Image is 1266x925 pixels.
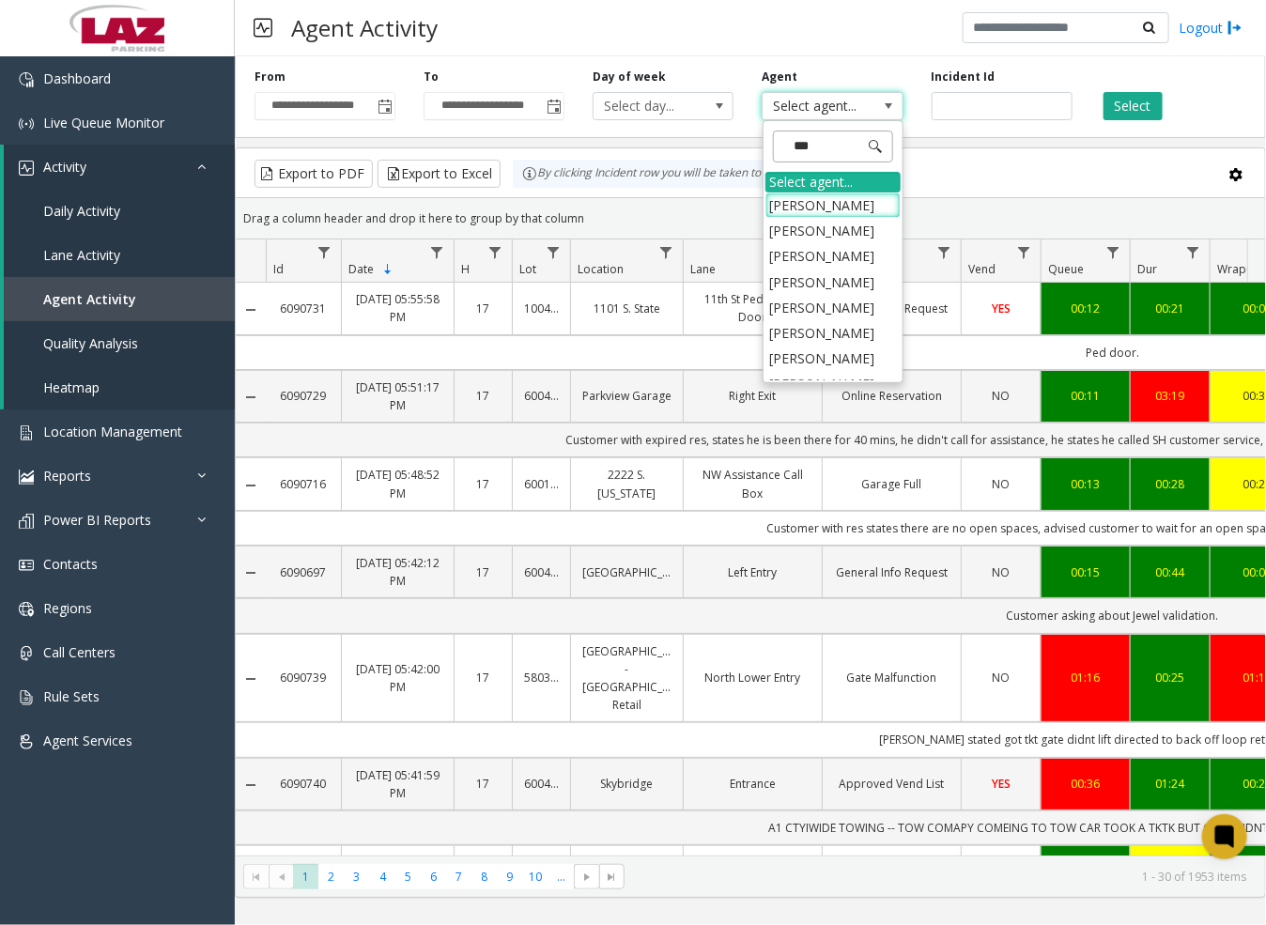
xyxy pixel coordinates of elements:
[466,563,501,581] a: 17
[471,864,497,889] span: Page 8
[236,478,266,493] a: Collapse Details
[1048,261,1084,277] span: Queue
[1053,300,1119,317] div: 00:12
[370,864,395,889] span: Page 4
[582,466,672,501] a: 2222 S. [US_STATE]
[43,643,116,661] span: Call Centers
[374,93,394,119] span: Toggle popup
[19,602,34,617] img: 'icon'
[466,300,501,317] a: 17
[4,233,235,277] a: Lane Activity
[4,145,235,189] a: Activity
[543,93,564,119] span: Toggle popup
[497,864,522,889] span: Page 9
[43,290,136,308] span: Agent Activity
[43,511,151,529] span: Power BI Reports
[19,72,34,87] img: 'icon'
[765,218,901,243] li: [PERSON_NAME]
[43,334,138,352] span: Quality Analysis
[1011,239,1037,265] a: Vend Filter Menu
[43,158,86,176] span: Activity
[1142,387,1198,405] a: 03:19
[932,69,996,85] label: Incident Id
[1227,18,1243,38] img: logout
[236,390,266,405] a: Collapse Details
[277,387,330,405] a: 6090729
[353,378,442,414] a: [DATE] 05:51:17 PM
[1142,300,1198,317] a: 00:21
[446,864,471,889] span: Page 7
[973,387,1029,405] a: NO
[19,470,34,485] img: 'icon'
[466,669,501,686] a: 17
[43,599,92,617] span: Regions
[1053,775,1119,793] a: 00:36
[636,869,1246,885] kendo-pager-info: 1 - 30 of 1953 items
[765,371,901,396] li: [PERSON_NAME]
[1053,387,1119,405] a: 00:11
[834,775,949,793] a: Approved Vend List
[763,93,874,119] span: Select agent...
[599,864,625,890] span: Go to the last page
[19,161,34,176] img: 'icon'
[348,261,374,277] span: Date
[993,670,1011,686] span: NO
[834,669,949,686] a: Gate Malfunction
[19,514,34,529] img: 'icon'
[524,475,559,493] a: 600182
[834,563,949,581] a: General Info Request
[19,646,34,661] img: 'icon'
[765,295,901,320] li: [PERSON_NAME]
[695,563,811,581] a: Left Entry
[421,864,446,889] span: Page 6
[513,160,903,188] div: By clicking Incident row you will be taken to the incident details page.
[548,864,574,889] span: Page 11
[277,669,330,686] a: 6090739
[4,321,235,365] a: Quality Analysis
[277,563,330,581] a: 6090697
[973,563,1029,581] a: NO
[1101,239,1126,265] a: Queue Filter Menu
[353,290,442,326] a: [DATE] 05:55:58 PM
[293,864,318,889] span: Page 1
[1053,475,1119,493] a: 00:13
[19,425,34,440] img: 'icon'
[695,387,811,405] a: Right Exit
[353,660,442,696] a: [DATE] 05:42:00 PM
[695,669,811,686] a: North Lower Entry
[43,69,111,87] span: Dashboard
[654,239,679,265] a: Location Filter Menu
[582,563,672,581] a: [GEOGRAPHIC_DATA]
[582,642,672,715] a: [GEOGRAPHIC_DATA] - [GEOGRAPHIC_DATA] Retail
[1142,775,1198,793] div: 01:24
[1142,563,1198,581] div: 00:44
[1142,669,1198,686] a: 00:25
[4,189,235,233] a: Daily Activity
[353,854,442,889] a: [DATE] 05:41:48 PM
[353,766,442,802] a: [DATE] 05:41:59 PM
[254,5,272,51] img: pageIcon
[524,669,559,686] a: 580367
[1179,18,1243,38] a: Logout
[318,864,344,889] span: Page 2
[834,387,949,405] a: Online Reservation
[582,387,672,405] a: Parkview Garage
[236,778,266,793] a: Collapse Details
[973,475,1029,493] a: NO
[524,775,559,793] a: 600430
[1053,669,1119,686] a: 01:16
[762,69,797,85] label: Agent
[277,300,330,317] a: 6090731
[524,300,559,317] a: 100444
[524,563,559,581] a: 600405
[594,93,705,119] span: Select day...
[765,193,901,218] li: [PERSON_NAME]
[973,669,1029,686] a: NO
[395,864,421,889] span: Page 5
[993,564,1011,580] span: NO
